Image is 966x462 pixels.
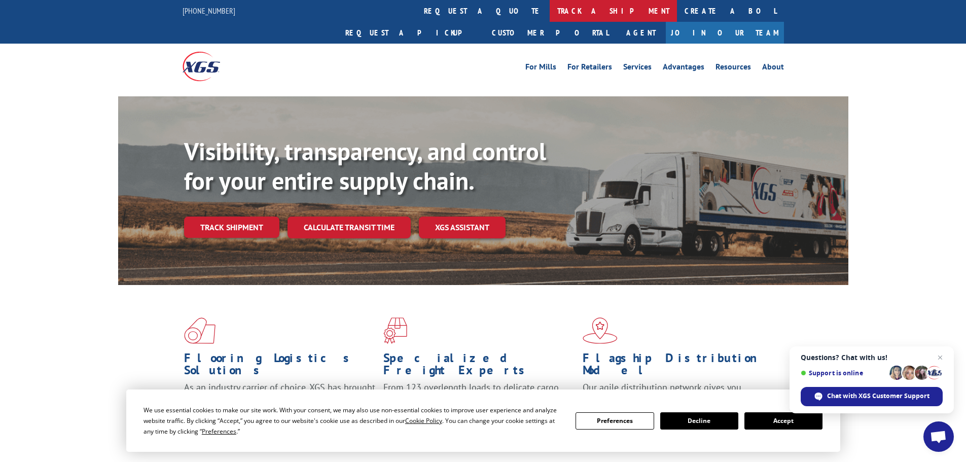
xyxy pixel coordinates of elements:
span: As an industry carrier of choice, XGS has brought innovation and dedication to flooring logistics... [184,381,375,417]
img: xgs-icon-flagship-distribution-model-red [583,317,618,344]
a: Agent [616,22,666,44]
a: Open chat [923,421,954,452]
span: Our agile distribution network gives you nationwide inventory management on demand. [583,381,769,405]
span: Chat with XGS Customer Support [827,392,929,401]
h1: Flooring Logistics Solutions [184,352,376,381]
a: For Retailers [567,63,612,74]
p: From 123 overlength loads to delicate cargo, our experienced staff knows the best way to move you... [383,381,575,427]
div: We use essential cookies to make our site work. With your consent, we may also use non-essential ... [144,405,563,437]
a: Request a pickup [338,22,484,44]
b: Visibility, transparency, and control for your entire supply chain. [184,135,546,196]
span: Chat with XGS Customer Support [801,387,943,406]
button: Accept [744,412,822,430]
a: For Mills [525,63,556,74]
div: Cookie Consent Prompt [126,389,840,452]
button: Preferences [576,412,654,430]
span: Cookie Policy [405,416,442,425]
a: Advantages [663,63,704,74]
a: Services [623,63,652,74]
a: Join Our Team [666,22,784,44]
img: xgs-icon-total-supply-chain-intelligence-red [184,317,216,344]
a: [PHONE_NUMBER] [183,6,235,16]
img: xgs-icon-focused-on-flooring-red [383,317,407,344]
a: Resources [715,63,751,74]
span: Support is online [801,369,886,377]
button: Decline [660,412,738,430]
span: Preferences [202,427,236,436]
span: Questions? Chat with us! [801,353,943,362]
a: About [762,63,784,74]
a: Track shipment [184,217,279,238]
a: Calculate transit time [288,217,411,238]
a: XGS ASSISTANT [419,217,506,238]
h1: Specialized Freight Experts [383,352,575,381]
a: Customer Portal [484,22,616,44]
h1: Flagship Distribution Model [583,352,774,381]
